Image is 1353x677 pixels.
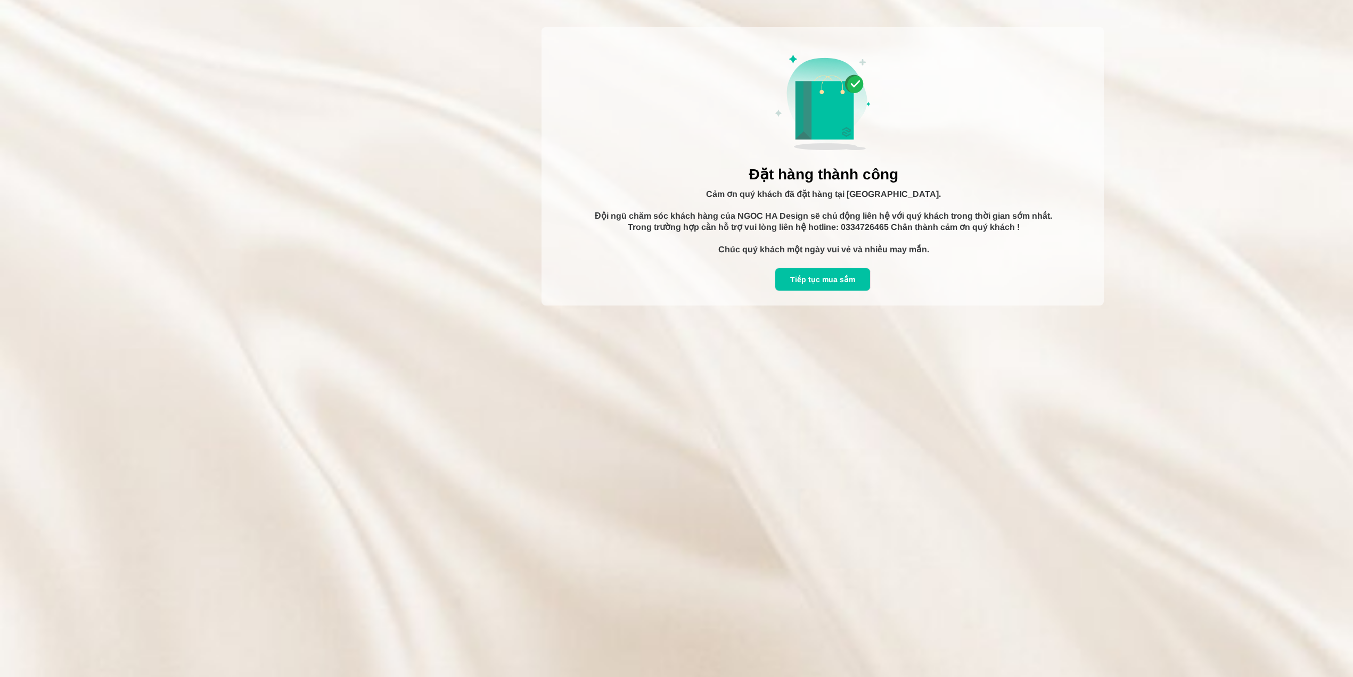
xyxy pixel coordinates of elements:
[595,211,1052,232] span: Đội ngũ chăm sóc khách hàng của NGOC HA Design sẽ chủ động liên hệ với quý khách trong thời gian ...
[575,166,1073,183] h5: Đặt hàng thành công
[718,245,929,254] span: Chúc quý khách một ngày vui vẻ và nhiều may mắn.
[775,274,870,285] div: Tiếp tục mua sắm
[706,189,941,199] span: Cảm ơn quý khách đã đặt hàng tại [GEOGRAPHIC_DATA].
[775,268,871,291] a: Tiếp tục mua sắm
[759,38,887,166] img: Display image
